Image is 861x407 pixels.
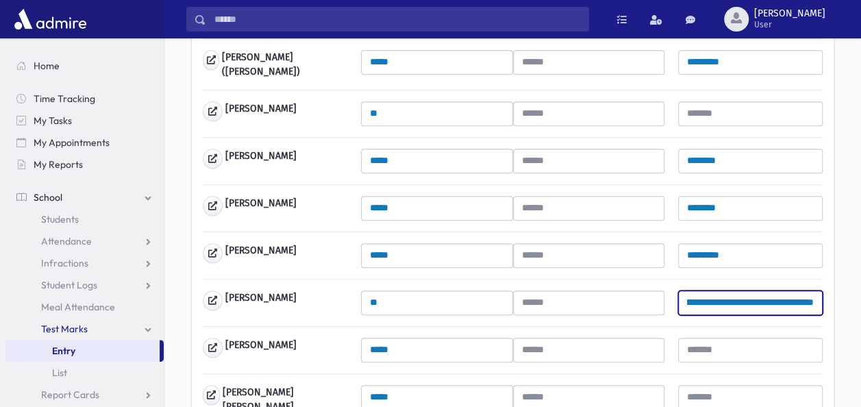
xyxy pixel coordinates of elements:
[34,136,110,149] span: My Appointments
[41,388,99,401] span: Report Cards
[225,101,297,121] b: [PERSON_NAME]
[34,114,72,127] span: My Tasks
[41,323,88,335] span: Test Marks
[5,384,164,406] a: Report Cards
[225,338,297,358] b: [PERSON_NAME]
[225,243,297,263] b: [PERSON_NAME]
[222,50,347,79] b: [PERSON_NAME] ([PERSON_NAME])
[5,340,160,362] a: Entry
[34,158,83,171] span: My Reports
[5,88,164,110] a: Time Tracking
[41,213,79,225] span: Students
[41,257,88,269] span: Infractions
[225,291,297,310] b: [PERSON_NAME]
[5,252,164,274] a: Infractions
[41,235,92,247] span: Attendance
[34,92,95,105] span: Time Tracking
[5,208,164,230] a: Students
[5,186,164,208] a: School
[5,296,164,318] a: Meal Attendance
[11,5,90,33] img: AdmirePro
[41,301,115,313] span: Meal Attendance
[754,8,825,19] span: [PERSON_NAME]
[5,318,164,340] a: Test Marks
[34,60,60,72] span: Home
[5,230,164,252] a: Attendance
[225,149,297,169] b: [PERSON_NAME]
[5,132,164,153] a: My Appointments
[5,110,164,132] a: My Tasks
[754,19,825,30] span: User
[5,362,164,384] a: List
[225,196,297,216] b: [PERSON_NAME]
[206,7,588,32] input: Search
[41,279,97,291] span: Student Logs
[34,191,62,203] span: School
[5,274,164,296] a: Student Logs
[52,345,75,357] span: Entry
[52,367,67,379] span: List
[5,153,164,175] a: My Reports
[5,55,164,77] a: Home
